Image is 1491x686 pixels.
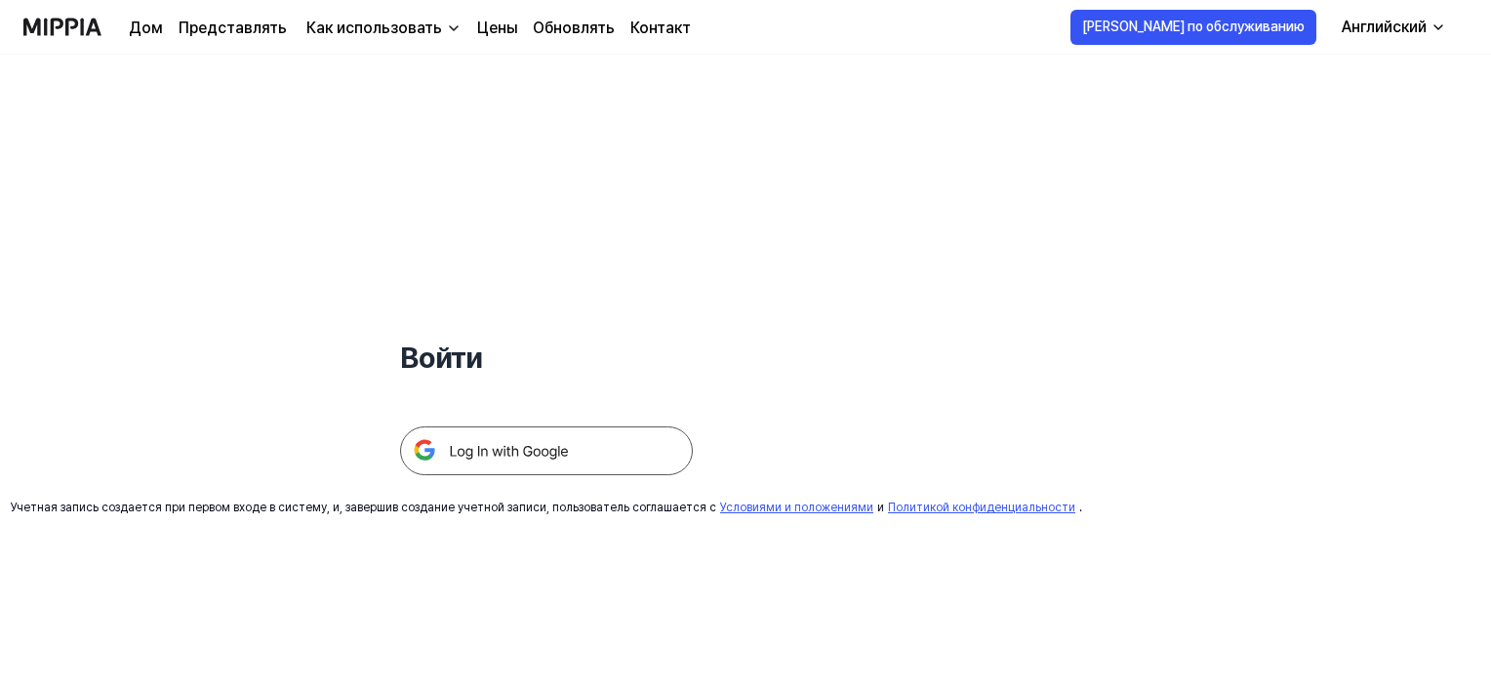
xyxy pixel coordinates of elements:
[1079,501,1082,514] font: .
[630,17,691,40] a: Контакт
[302,17,462,40] button: Как использовать
[720,501,873,514] a: Условиями и положениями
[400,426,693,475] img: 구글 로그인 버튼
[446,20,462,36] img: вниз
[533,19,615,37] font: Обновлять
[477,17,517,40] a: Цены
[477,19,517,37] font: Цены
[877,501,884,514] font: и
[129,19,163,37] font: Дом
[888,501,1075,514] a: Политикой конфиденциальности
[129,17,163,40] a: Дом
[1070,10,1316,45] button: [PERSON_NAME] по обслуживанию
[533,17,615,40] a: Обновлять
[1326,8,1458,47] button: Английский
[11,501,716,514] font: Учетная запись создается при первом входе в систему, и, завершив создание учетной записи, пользов...
[306,19,442,37] font: Как использовать
[630,19,691,37] font: Контакт
[1342,18,1427,36] font: Английский
[179,19,287,37] font: Представлять
[1082,19,1305,34] font: [PERSON_NAME] по обслуживанию
[400,340,482,375] font: Войти
[179,17,287,40] a: Представлять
